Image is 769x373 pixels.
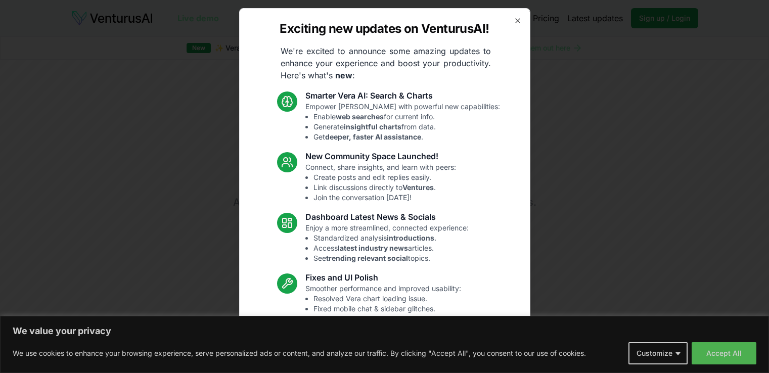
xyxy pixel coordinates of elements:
[305,284,461,324] p: Smoother performance and improved usability:
[305,89,500,102] h3: Smarter Vera AI: Search & Charts
[313,122,500,132] li: Generate from data.
[313,132,500,142] li: Get .
[305,223,469,263] p: Enjoy a more streamlined, connected experience:
[313,243,469,253] li: Access articles.
[272,332,498,368] p: These updates are designed to make VenturusAI more powerful, intuitive, and user-friendly. Let us...
[325,132,421,141] strong: deeper, faster AI assistance
[344,122,401,131] strong: insightful charts
[305,102,500,142] p: Empower [PERSON_NAME] with powerful new capabilities:
[313,314,461,324] li: Enhanced overall UI consistency.
[313,253,469,263] li: See topics.
[280,21,489,37] h2: Exciting new updates on VenturusAI!
[338,244,408,252] strong: latest industry news
[313,304,461,314] li: Fixed mobile chat & sidebar glitches.
[402,183,434,192] strong: Ventures
[305,150,456,162] h3: New Community Space Launched!
[336,112,384,121] strong: web searches
[305,211,469,223] h3: Dashboard Latest News & Socials
[387,234,434,242] strong: introductions
[313,182,456,193] li: Link discussions directly to .
[313,172,456,182] li: Create posts and edit replies easily.
[305,162,456,203] p: Connect, share insights, and learn with peers:
[313,233,469,243] li: Standardized analysis .
[305,271,461,284] h3: Fixes and UI Polish
[313,193,456,203] li: Join the conversation [DATE]!
[326,254,408,262] strong: trending relevant social
[273,45,499,81] p: We're excited to announce some amazing updates to enhance your experience and boost your producti...
[313,112,500,122] li: Enable for current info.
[335,70,352,80] strong: new
[313,294,461,304] li: Resolved Vera chart loading issue.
